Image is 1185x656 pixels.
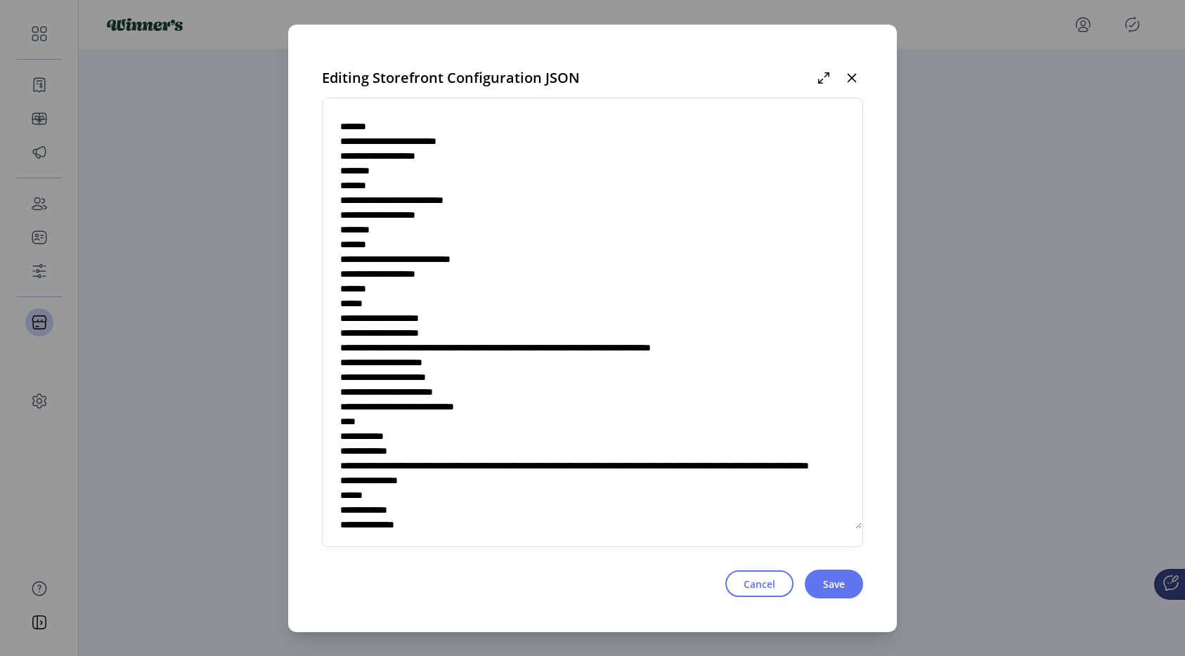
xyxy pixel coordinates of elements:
span: Editing Storefront Configuration JSON [322,67,580,88]
button: Maximize [812,67,835,89]
button: Cancel [725,570,794,597]
button: Save [805,570,863,598]
span: Save [823,577,845,591]
span: Cancel [744,577,775,591]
